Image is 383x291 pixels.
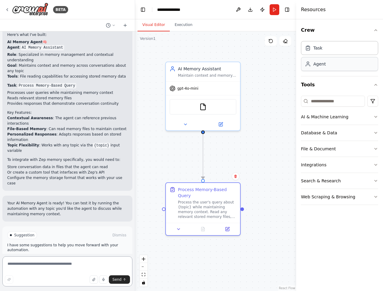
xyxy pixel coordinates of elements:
[170,19,197,31] button: Execution
[313,61,326,67] div: Agent
[301,93,378,210] div: Tools
[7,243,128,252] p: I have some suggestions to help you move forward with your automation.
[178,200,236,219] div: Process the user's query about {topic} while maintaining memory context. Read any relevant stored...
[17,83,76,88] code: Process Memory-Based Query
[109,275,130,284] button: Send
[301,178,341,184] div: Search & Research
[217,225,238,233] button: Open in side panel
[7,63,128,74] li: : Maintains context and memory across conversations about any topic
[7,90,128,95] li: Processes user queries while maintaining memory context
[7,39,128,45] h2: 🧠
[165,182,241,236] div: Process Memory-Based QueryProcess the user's query about {topic} while maintaining memory context...
[140,36,156,41] div: Version 1
[7,164,128,170] li: Store conversation data in files that the agent can read
[111,232,128,238] button: Dismiss
[7,127,46,131] strong: File-Based Memory
[7,101,128,106] li: Provides responses that demonstrate conversation continuity
[140,271,147,279] button: fit view
[301,22,378,39] button: Crew
[279,286,295,290] a: React Flow attribution
[190,225,216,233] button: No output available
[301,189,378,205] button: Web Scraping & Browsing
[7,74,128,79] li: : File reading capabilities for accessing stored memory data
[139,5,147,14] button: Hide left sidebar
[7,126,128,132] li: : Can read memory files to maintain context
[178,66,236,72] div: AI Memory Assistant
[21,45,64,50] code: AI Memory Assistant
[7,45,128,50] p: :
[103,22,118,29] button: Switch to previous chat
[138,19,170,31] button: Visual Editor
[7,95,128,101] li: Reads relevant stored memory files
[7,170,128,175] li: Or create a custom tool that interfaces with Zep's API
[178,73,236,78] div: Maintain context and memory across conversations about {topic}, providing personalized and contex...
[200,134,206,179] g: Edge from 5d821d13-13a8-431f-baaa-64c7eb4b94f2 to ac902986-fd97-4f92-ab46-35be874616ff
[140,255,147,263] button: zoom in
[53,6,68,13] div: BETA
[232,172,239,180] button: Delete node
[301,125,378,141] button: Database & Data
[301,109,378,125] button: AI & Machine Learning
[301,141,378,157] button: File & Document
[199,103,207,110] img: FileReadTool
[177,86,198,91] span: gpt-4o-mini
[301,6,326,13] h4: Resources
[7,63,16,68] strong: Goal
[7,143,39,147] strong: Topic Flexibility
[7,27,128,37] p: Perfect! I've created an AI Memory Agent automation for you. Here's what I've built:
[7,83,16,88] strong: Task
[301,194,355,200] div: Web Scraping & Browsing
[301,173,378,189] button: Search & Research
[7,132,128,142] li: : Adapts responses based on stored information
[283,5,291,14] button: Hide right sidebar
[7,142,128,153] li: : Works with any topic via the input variable
[7,52,128,63] li: : Specialized in memory management and contextual understanding
[90,275,98,284] button: Upload files
[7,53,16,57] strong: Role
[7,157,128,162] p: To integrate with Zep memory specifically, you would need to:
[313,45,322,51] div: Task
[14,233,34,238] span: Suggestion
[120,22,130,29] button: Start a new chat
[140,255,147,286] div: React Flow controls
[301,114,348,120] div: AI & Machine Learning
[7,200,128,217] p: Your AI Memory Agent is ready! You can test it by running the automation with any topic you'd lik...
[301,76,378,93] button: Tools
[204,121,238,128] button: Open in side panel
[7,116,53,120] strong: Contextual Awareness
[7,40,43,44] strong: AI Memory Agent
[7,175,128,186] li: Configure the memory storage format that works with your use case
[165,62,241,131] div: AI Memory AssistantMaintain context and memory across conversations about {topic}, providing pers...
[157,7,191,13] nav: breadcrumb
[5,275,13,284] button: Improve this prompt
[178,187,236,199] div: Process Memory-Based Query
[7,45,19,50] strong: Agent
[7,74,17,78] strong: Tools
[7,115,128,126] li: : The agent can reference previous interactions
[93,143,110,148] code: {topic}
[99,275,108,284] button: Click to speak your automation idea
[140,279,147,286] button: toggle interactivity
[301,146,336,152] div: File & Document
[112,277,122,282] span: Send
[301,157,378,173] button: Integrations
[301,39,378,76] div: Crew
[12,3,48,16] img: Logo
[7,132,56,136] strong: Personalized Responses
[301,162,326,168] div: Integrations
[140,263,147,271] button: zoom out
[7,83,128,88] p: :
[7,110,128,115] h2: Key Features:
[301,130,337,136] div: Database & Data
